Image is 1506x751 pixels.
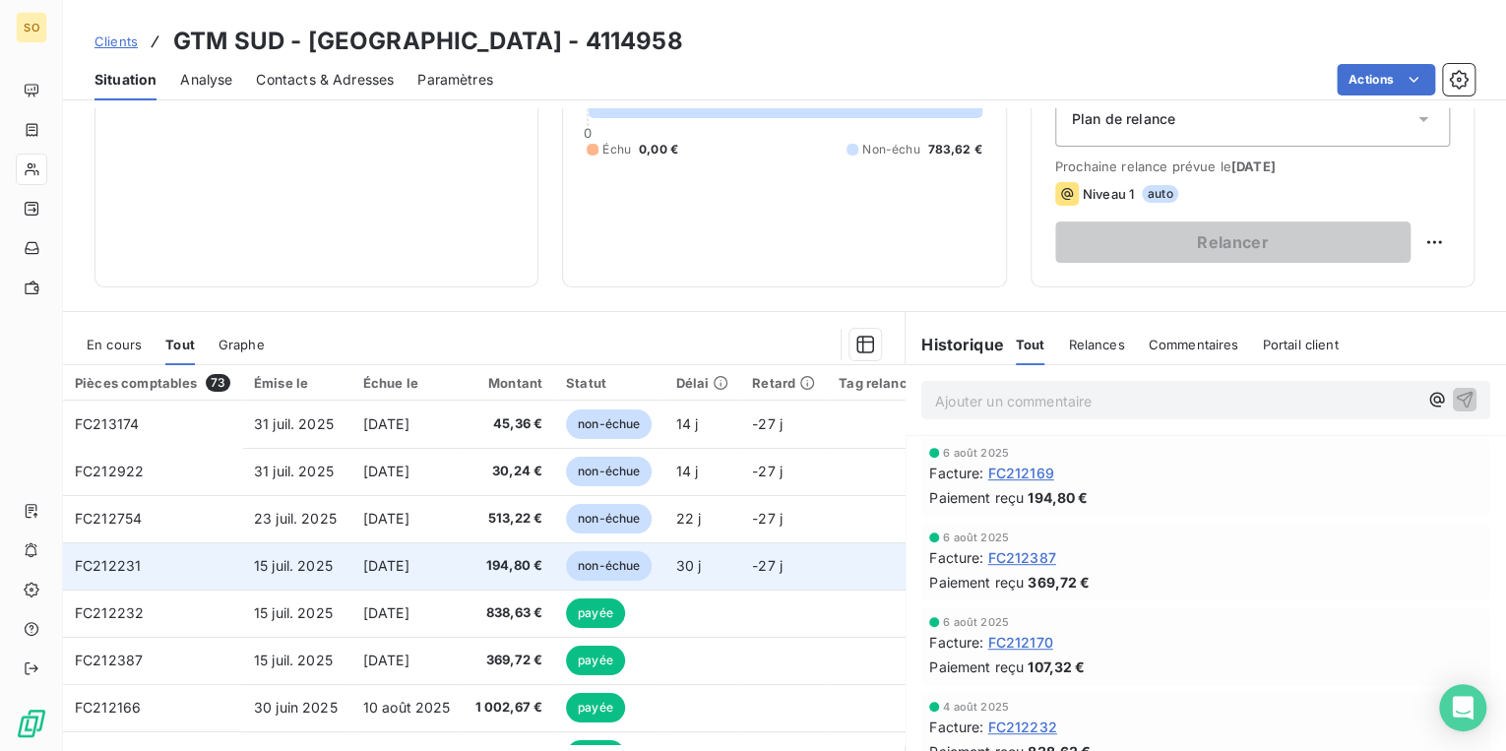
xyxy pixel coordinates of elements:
[254,375,340,391] div: Émise le
[752,557,783,574] span: -27 j
[1231,158,1276,174] span: [DATE]
[752,463,783,479] span: -27 j
[1055,158,1450,174] span: Prochaine relance prévue le
[254,699,338,716] span: 30 juin 2025
[474,462,543,481] span: 30,24 €
[566,457,652,486] span: non-échue
[94,33,138,49] span: Clients
[165,337,195,352] span: Tout
[75,415,139,432] span: FC213174
[1083,186,1134,202] span: Niveau 1
[1337,64,1435,95] button: Actions
[94,31,138,51] a: Clients
[1028,572,1090,593] span: 369,72 €
[256,70,394,90] span: Contacts & Adresses
[862,141,919,158] span: Non-échu
[75,463,144,479] span: FC212922
[417,70,493,90] span: Paramètres
[929,657,1024,677] span: Paiement reçu
[474,556,543,576] span: 194,80 €
[943,532,1009,543] span: 6 août 2025
[602,141,631,158] span: Échu
[943,616,1009,628] span: 6 août 2025
[94,70,157,90] span: Situation
[987,463,1053,483] span: FC212169
[584,125,592,141] span: 0
[16,708,47,739] img: Logo LeanPay
[1148,337,1238,352] span: Commentaires
[906,333,1004,356] h6: Historique
[180,70,232,90] span: Analyse
[474,414,543,434] span: 45,36 €
[75,557,141,574] span: FC212231
[675,557,701,574] span: 30 j
[929,717,983,737] span: Facture :
[363,604,409,621] span: [DATE]
[752,375,815,391] div: Retard
[363,463,409,479] span: [DATE]
[929,463,983,483] span: Facture :
[1028,487,1088,508] span: 194,80 €
[566,646,625,675] span: payée
[75,510,142,527] span: FC212754
[75,699,141,716] span: FC212166
[752,510,783,527] span: -27 j
[1072,109,1175,129] span: Plan de relance
[363,557,409,574] span: [DATE]
[254,510,337,527] span: 23 juil. 2025
[675,415,698,432] span: 14 j
[839,375,935,391] div: Tag relance
[639,141,678,158] span: 0,00 €
[675,375,728,391] div: Délai
[943,701,1009,713] span: 4 août 2025
[566,375,652,391] div: Statut
[943,447,1009,459] span: 6 août 2025
[929,572,1024,593] span: Paiement reçu
[566,693,625,722] span: payée
[173,24,683,59] h3: GTM SUD - [GEOGRAPHIC_DATA] - 4114958
[675,510,701,527] span: 22 j
[752,415,783,432] span: -27 j
[87,337,142,352] span: En cours
[363,510,409,527] span: [DATE]
[474,651,543,670] span: 369,72 €
[363,415,409,432] span: [DATE]
[566,504,652,533] span: non-échue
[206,374,230,392] span: 73
[566,598,625,628] span: payée
[75,652,143,668] span: FC212387
[927,141,981,158] span: 783,62 €
[75,604,144,621] span: FC212232
[929,547,983,568] span: Facture :
[566,551,652,581] span: non-échue
[675,463,698,479] span: 14 j
[219,337,265,352] span: Graphe
[474,698,543,718] span: 1 002,67 €
[987,717,1056,737] span: FC212232
[254,652,333,668] span: 15 juil. 2025
[1055,221,1411,263] button: Relancer
[16,12,47,43] div: SO
[1016,337,1045,352] span: Tout
[254,604,333,621] span: 15 juil. 2025
[363,652,409,668] span: [DATE]
[987,632,1052,653] span: FC212170
[254,557,333,574] span: 15 juil. 2025
[254,415,334,432] span: 31 juil. 2025
[1142,185,1179,203] span: auto
[1068,337,1124,352] span: Relances
[1028,657,1085,677] span: 107,32 €
[929,487,1024,508] span: Paiement reçu
[75,374,230,392] div: Pièces comptables
[474,375,543,391] div: Montant
[1262,337,1338,352] span: Portail client
[566,409,652,439] span: non-échue
[987,547,1055,568] span: FC212387
[254,463,334,479] span: 31 juil. 2025
[1439,684,1486,731] div: Open Intercom Messenger
[474,603,543,623] span: 838,63 €
[929,632,983,653] span: Facture :
[363,699,451,716] span: 10 août 2025
[363,375,451,391] div: Échue le
[474,509,543,529] span: 513,22 €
